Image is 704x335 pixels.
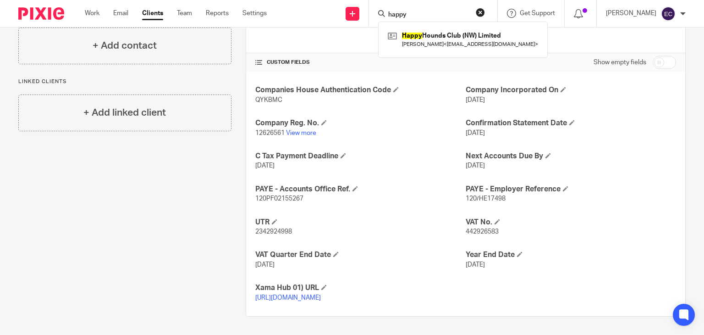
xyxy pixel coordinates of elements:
h4: + Add contact [93,39,157,53]
p: [PERSON_NAME] [606,9,656,18]
span: [DATE] [466,130,485,136]
h4: PAYE - Employer Reference [466,184,676,194]
h4: + Add linked client [83,106,166,120]
img: svg%3E [661,6,676,21]
h4: Companies House Authentication Code [255,85,466,95]
h4: Xama Hub 01) URL [255,283,466,293]
h4: Company Incorporated On [466,85,676,95]
a: Work [85,9,99,18]
button: Clear [476,8,485,17]
h4: Year End Date [466,250,676,260]
span: QYKBMC [255,97,282,103]
span: 120PF02155267 [255,195,303,202]
a: Settings [242,9,267,18]
span: [DATE] [466,262,485,268]
span: Get Support [520,10,555,17]
span: 12626561 [255,130,285,136]
span: [DATE] [255,162,275,169]
input: Search [387,11,470,19]
h4: PAYE - Accounts Office Ref. [255,184,466,194]
h4: Next Accounts Due By [466,151,676,161]
h4: VAT Quarter End Date [255,250,466,260]
a: Email [113,9,128,18]
a: [URL][DOMAIN_NAME] [255,295,321,301]
a: Clients [142,9,163,18]
span: 120/HE17498 [466,195,506,202]
h4: Confirmation Statement Date [466,118,676,128]
h4: C Tax Payment Deadline [255,151,466,161]
span: [DATE] [466,97,485,103]
img: Pixie [18,7,64,20]
h4: UTR [255,218,466,227]
span: [DATE] [466,162,485,169]
span: 442926583 [466,229,499,235]
p: SK12 1RH [466,28,676,37]
h4: Company Reg. No. [255,118,466,128]
a: View more [286,130,316,136]
label: Show empty fields [594,58,646,67]
h4: VAT No. [466,218,676,227]
a: Team [177,9,192,18]
a: Reports [206,9,229,18]
span: 2342924998 [255,229,292,235]
h4: CUSTOM FIELDS [255,59,466,66]
span: [DATE] [255,262,275,268]
p: Linked clients [18,78,231,85]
